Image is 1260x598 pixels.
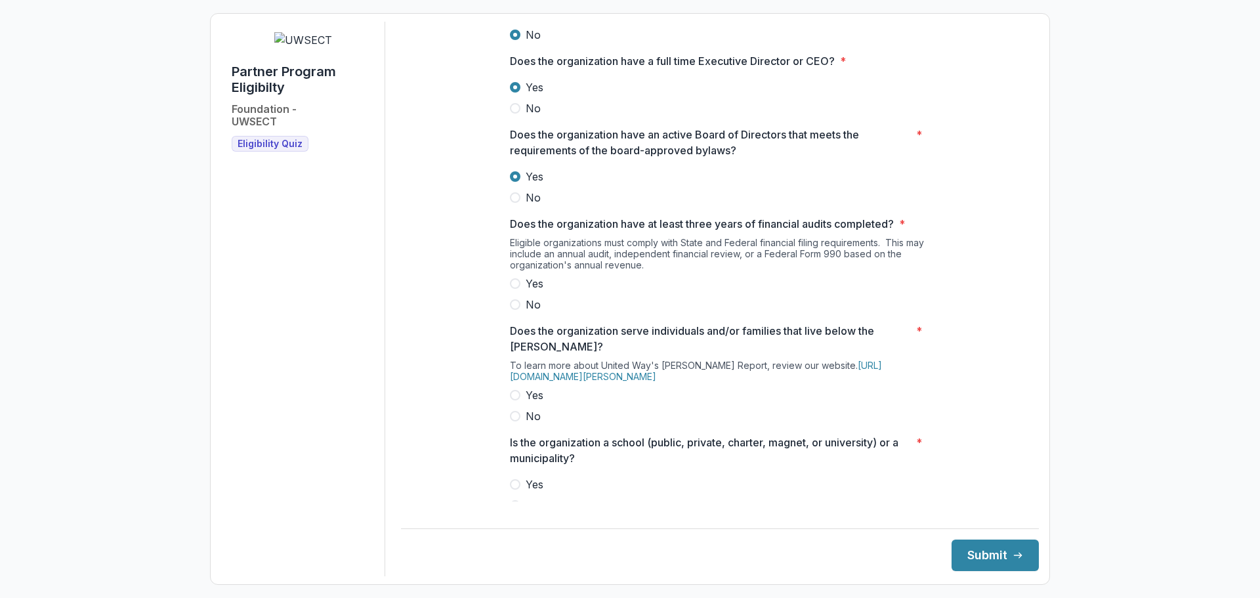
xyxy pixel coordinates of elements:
[510,237,930,276] div: Eligible organizations must comply with State and Federal financial filing requirements. This may...
[526,169,543,184] span: Yes
[526,100,541,116] span: No
[510,127,911,158] p: Does the organization have an active Board of Directors that meets the requirements of the board-...
[510,323,911,354] p: Does the organization serve individuals and/or families that live below the [PERSON_NAME]?
[526,408,541,424] span: No
[232,103,297,128] h2: Foundation - UWSECT
[526,276,543,291] span: Yes
[510,360,882,382] a: [URL][DOMAIN_NAME][PERSON_NAME]
[510,360,930,387] div: To learn more about United Way's [PERSON_NAME] Report, review our website.
[526,297,541,312] span: No
[526,498,541,513] span: No
[510,216,894,232] p: Does the organization have at least three years of financial audits completed?
[274,32,332,48] img: UWSECT
[526,27,541,43] span: No
[526,387,543,403] span: Yes
[526,190,541,205] span: No
[526,477,543,492] span: Yes
[952,540,1039,571] button: Submit
[232,64,374,95] h1: Partner Program Eligibilty
[238,139,303,150] span: Eligibility Quiz
[526,79,543,95] span: Yes
[510,435,911,466] p: Is the organization a school (public, private, charter, magnet, or university) or a municipality?
[510,53,835,69] p: Does the organization have a full time Executive Director or CEO?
